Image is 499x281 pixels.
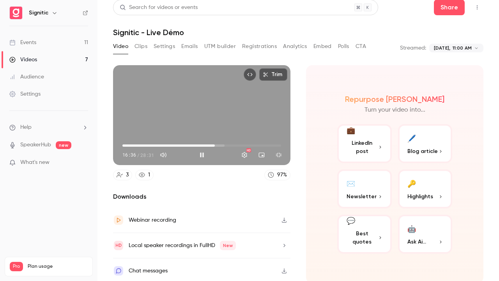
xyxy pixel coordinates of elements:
[356,40,366,53] button: CTA
[259,68,287,81] button: Trim
[407,238,426,246] span: Ask Ai...
[337,215,392,254] button: 💬Best quotes
[407,147,438,155] span: Blog article
[434,44,450,52] span: [DATE],
[135,170,154,180] a: 1
[345,94,444,104] h2: Repurpose [PERSON_NAME]
[337,169,392,208] button: ✉️Newsletter
[148,171,150,179] div: 1
[113,40,128,53] button: Video
[244,68,256,81] button: Embed video
[20,141,51,149] a: SpeakerHub
[407,132,416,144] div: 🖊️
[113,192,290,201] h2: Downloads
[129,241,236,250] div: Local speaker recordings in FullHD
[129,215,176,225] div: Webinar recording
[338,40,349,53] button: Polls
[453,44,472,52] span: 11:00 AM
[220,241,236,250] span: New
[28,263,88,270] span: Plan usage
[337,124,392,163] button: 💼LinkedIn post
[20,123,32,132] span: Help
[140,151,154,158] span: 28:31
[126,171,129,179] div: 3
[365,105,425,115] p: Turn your video into...
[9,73,44,81] div: Audience
[347,216,355,226] div: 💬
[10,7,22,19] img: Signitic
[10,262,23,271] span: Pro
[242,40,277,53] button: Registrations
[20,158,50,167] span: What's new
[122,151,136,158] span: 16:36
[9,56,37,64] div: Videos
[237,147,252,163] button: Settings
[194,147,210,163] button: Pause
[277,171,287,179] div: 97 %
[264,170,290,180] a: 97%
[9,123,88,132] li: help-dropdown-opener
[56,141,71,149] span: new
[400,44,426,52] p: Streamed:
[137,151,140,158] span: /
[9,90,41,98] div: Settings
[347,177,355,189] div: ✉️
[134,40,147,53] button: Clips
[246,148,251,152] div: HD
[398,169,453,208] button: 🔑Highlights
[113,28,483,37] h1: Signitic - Live Démo
[254,147,269,163] button: Turn on miniplayer
[398,124,453,163] button: 🖊️Blog article
[347,139,378,155] span: LinkedIn post
[398,215,453,254] button: 🤖Ask Ai...
[122,151,154,158] div: 16:36
[283,40,307,53] button: Analytics
[271,147,287,163] button: Exit full screen
[471,1,483,14] button: Top Bar Actions
[407,177,416,189] div: 🔑
[9,39,36,46] div: Events
[181,40,198,53] button: Emails
[156,147,171,163] button: Mute
[204,40,236,53] button: UTM builder
[347,192,377,201] span: Newsletter
[347,125,355,136] div: 💼
[154,40,175,53] button: Settings
[113,170,132,180] a: 3
[129,266,168,276] div: Chat messages
[29,9,48,17] h6: Signitic
[347,229,378,246] span: Best quotes
[120,4,198,12] div: Search for videos or events
[407,222,416,235] div: 🤖
[407,192,433,201] span: Highlights
[313,40,332,53] button: Embed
